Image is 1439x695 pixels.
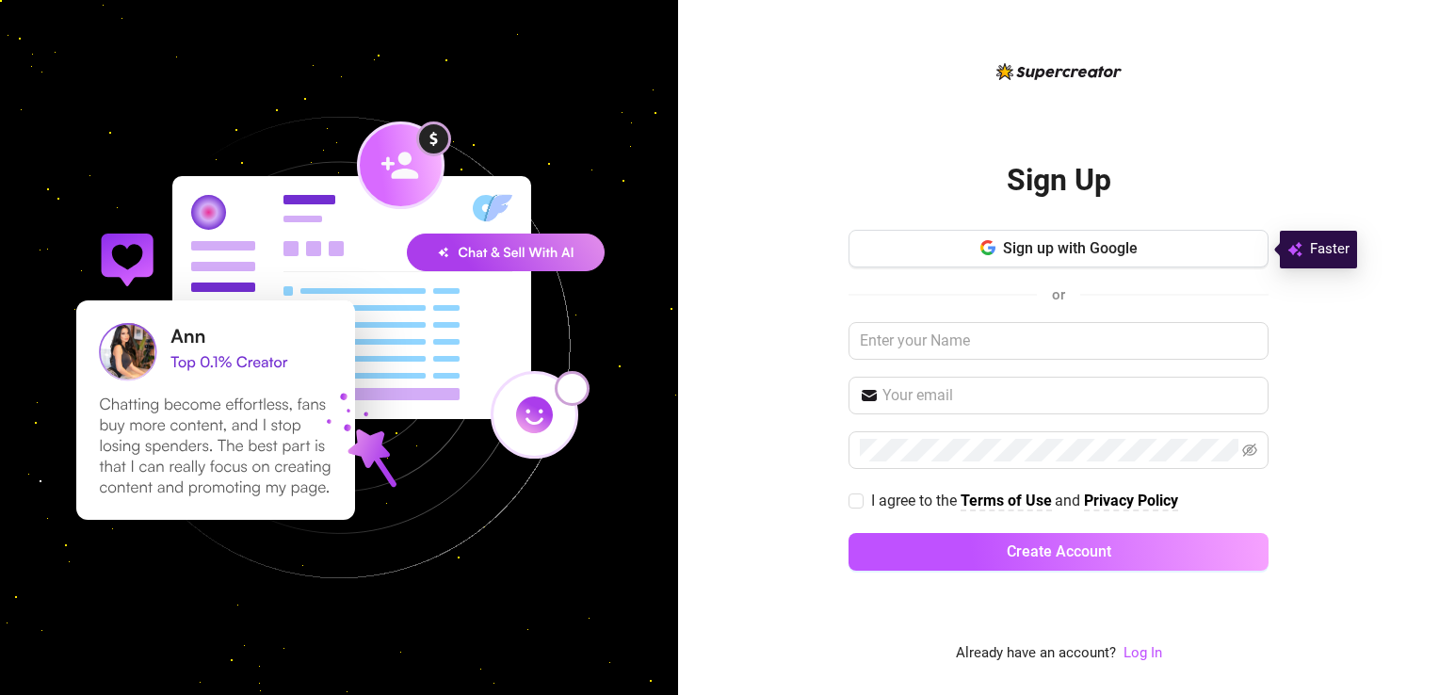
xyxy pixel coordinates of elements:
span: Already have an account? [956,642,1116,665]
button: Sign up with Google [849,230,1269,267]
img: svg%3e [1287,238,1302,261]
strong: Terms of Use [961,492,1052,509]
img: signup-background-D0MIrEPF.svg [13,22,665,673]
input: Enter your Name [849,322,1269,360]
input: Your email [882,384,1257,407]
span: or [1052,286,1065,303]
a: Log In [1124,642,1162,665]
a: Privacy Policy [1084,492,1178,511]
span: Create Account [1007,542,1111,560]
a: Log In [1124,644,1162,661]
h2: Sign Up [1007,161,1111,200]
a: Terms of Use [961,492,1052,511]
span: Faster [1310,238,1350,261]
button: Create Account [849,533,1269,571]
span: and [1055,492,1084,509]
span: Sign up with Google [1003,239,1138,257]
span: eye-invisible [1242,443,1257,458]
strong: Privacy Policy [1084,492,1178,509]
span: I agree to the [871,492,961,509]
img: logo-BBDzfeDw.svg [996,63,1122,80]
